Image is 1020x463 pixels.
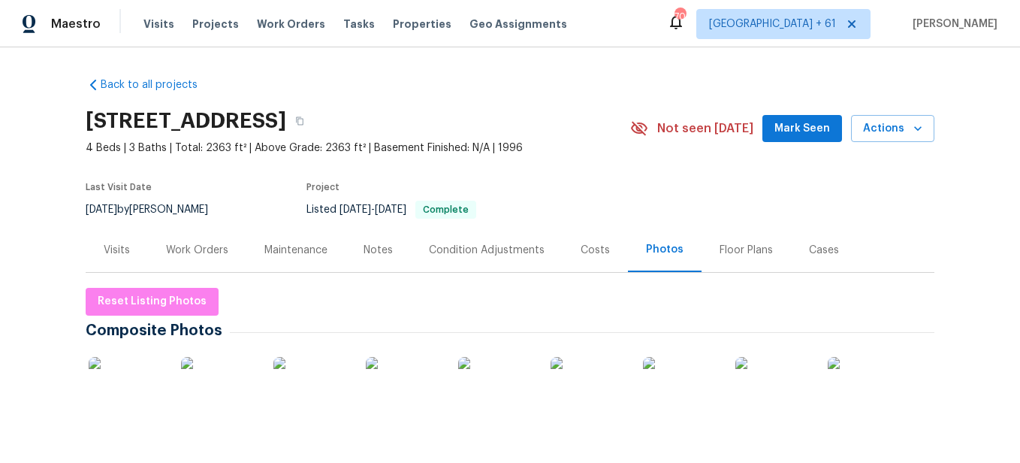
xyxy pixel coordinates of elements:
[286,107,313,135] button: Copy Address
[104,243,130,258] div: Visits
[646,242,684,257] div: Photos
[851,115,934,143] button: Actions
[51,17,101,32] span: Maestro
[863,120,922,138] span: Actions
[657,121,753,136] span: Not seen [DATE]
[306,183,339,192] span: Project
[364,243,393,258] div: Notes
[417,205,475,214] span: Complete
[674,9,685,24] div: 701
[192,17,239,32] span: Projects
[86,201,226,219] div: by [PERSON_NAME]
[86,323,230,338] span: Composite Photos
[257,17,325,32] span: Work Orders
[762,115,842,143] button: Mark Seen
[86,204,117,215] span: [DATE]
[339,204,371,215] span: [DATE]
[809,243,839,258] div: Cases
[429,243,545,258] div: Condition Adjustments
[581,243,610,258] div: Costs
[86,113,286,129] h2: [STREET_ADDRESS]
[264,243,327,258] div: Maintenance
[343,19,375,29] span: Tasks
[375,204,406,215] span: [DATE]
[86,183,152,192] span: Last Visit Date
[720,243,773,258] div: Floor Plans
[709,17,836,32] span: [GEOGRAPHIC_DATA] + 61
[86,288,219,316] button: Reset Listing Photos
[393,17,451,32] span: Properties
[774,120,830,138] span: Mark Seen
[907,17,997,32] span: [PERSON_NAME]
[306,204,476,215] span: Listed
[166,243,228,258] div: Work Orders
[339,204,406,215] span: -
[86,77,230,92] a: Back to all projects
[98,292,207,311] span: Reset Listing Photos
[86,141,630,156] span: 4 Beds | 3 Baths | Total: 2363 ft² | Above Grade: 2363 ft² | Basement Finished: N/A | 1996
[143,17,174,32] span: Visits
[469,17,567,32] span: Geo Assignments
